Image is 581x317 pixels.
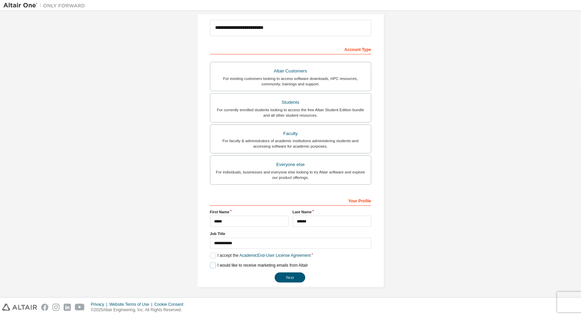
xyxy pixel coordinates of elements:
img: youtube.svg [75,304,85,311]
div: Altair Customers [214,66,367,76]
div: Cookie Consent [154,302,187,307]
label: Job Title [210,231,371,236]
img: facebook.svg [41,304,48,311]
label: Last Name [293,209,371,215]
img: Altair One [3,2,88,9]
div: For faculty & administrators of academic institutions administering students and accessing softwa... [214,138,367,149]
div: For individuals, businesses and everyone else looking to try Altair software and explore our prod... [214,169,367,180]
a: Academic End-User License Agreement [240,253,311,258]
div: Your Profile [210,195,371,206]
label: First Name [210,209,289,215]
div: For currently enrolled students looking to access the free Altair Student Edition bundle and all ... [214,107,367,118]
label: I accept the [210,253,311,258]
div: Privacy [91,302,109,307]
img: instagram.svg [52,304,60,311]
div: Students [214,98,367,107]
div: Faculty [214,129,367,138]
img: altair_logo.svg [2,304,37,311]
div: Account Type [210,44,371,54]
div: For existing customers looking to access software downloads, HPC resources, community, trainings ... [214,76,367,87]
div: Everyone else [214,160,367,169]
button: Next [275,272,305,283]
img: linkedin.svg [64,304,71,311]
div: Website Terms of Use [109,302,154,307]
label: I would like to receive marketing emails from Altair [210,263,308,268]
p: © 2025 Altair Engineering, Inc. All Rights Reserved. [91,307,188,313]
